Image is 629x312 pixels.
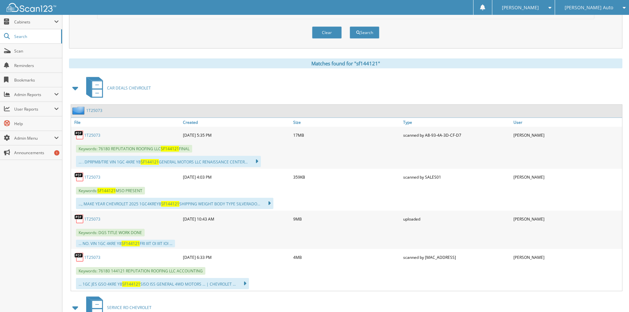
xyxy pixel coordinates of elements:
a: 1T25073 [84,216,100,222]
div: [PERSON_NAME] [512,212,622,225]
span: [PERSON_NAME] Auto [565,6,613,10]
a: 1T25073 [86,108,102,113]
span: Admin Reports [14,92,54,97]
img: PDF.png [74,172,84,182]
a: Size [292,118,402,127]
span: SF144121 [141,159,159,165]
span: SF144121 [97,188,116,193]
div: [PERSON_NAME] [512,251,622,264]
span: Keywords: DGS TITLE WORK DONE [76,229,145,236]
span: Scan [14,48,59,54]
div: 4MB [292,251,402,264]
span: Keywords: 76180 144121 REPUTATION ROOFING LLC ACCOUNTING [76,267,205,275]
div: ... . DPRPM8/TRE VIN 1GC 4KRE Y8 GENERAL MOTORS LLC RENAISSANCE CENTER... [76,156,261,167]
span: Keywords: 76180 REPUTATION ROOFING LLC FINAL [76,145,192,153]
img: scan123-logo-white.svg [7,3,56,12]
a: 1T25073 [84,174,100,180]
span: SF144121 [161,201,179,207]
a: 1T25073 [84,132,100,138]
div: scanned by SALES01 [402,170,512,184]
span: Keywords: MSO PRESENT [76,187,145,194]
button: Clear [312,26,342,39]
a: User [512,118,622,127]
div: 359KB [292,170,402,184]
iframe: Chat Widget [596,280,629,312]
span: SF144121 [122,281,140,287]
span: Reminders [14,63,59,68]
span: Bookmarks [14,77,59,83]
div: ..., MAKE YEAR CHEVROLET 2025 1GC4KREY8 SHIPPING WEIGHT BODY TYPE SILVERADO... [76,198,273,209]
div: 9MB [292,212,402,225]
img: folder2.png [72,106,86,115]
span: Help [14,121,59,126]
img: PDF.png [74,130,84,140]
div: [DATE] 5:35 PM [181,128,292,142]
div: [DATE] 6:33 PM [181,251,292,264]
span: Search [14,34,58,39]
div: ... NO. VIN 1GC 4KRE Y8 FRI IIIT OI IIIT IOI ... [76,240,175,247]
a: 1T25073 [84,255,100,260]
span: [PERSON_NAME] [502,6,539,10]
span: Cabinets [14,19,54,25]
div: [PERSON_NAME] [512,128,622,142]
div: ... 1GC JES GSO 4KRE Y8 SISO ISS GENERAL 4WD MOTORS ... | CHEVROLET ... [76,278,249,289]
a: Type [402,118,512,127]
div: 17MB [292,128,402,142]
div: scanned by A8-93-4A-3D-CF-D7 [402,128,512,142]
a: Created [181,118,292,127]
span: Admin Menu [14,135,54,141]
span: SF144121 [161,146,179,152]
div: [DATE] 10:43 AM [181,212,292,225]
a: File [71,118,181,127]
div: scanned by [MAC_ADDRESS] [402,251,512,264]
span: SF144121 [122,241,140,246]
img: PDF.png [74,252,84,262]
div: Matches found for "sf144121" [69,58,622,68]
span: CAR DEALS CHEVROLET [107,85,151,91]
div: [PERSON_NAME] [512,170,622,184]
span: SERVICE RO CHEVROLET [107,305,152,310]
button: Search [350,26,379,39]
span: User Reports [14,106,54,112]
span: Announcements [14,150,59,156]
div: 1 [54,150,59,156]
img: PDF.png [74,214,84,224]
div: [DATE] 4:03 PM [181,170,292,184]
div: uploaded [402,212,512,225]
a: CAR DEALS CHEVROLET [82,75,151,101]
